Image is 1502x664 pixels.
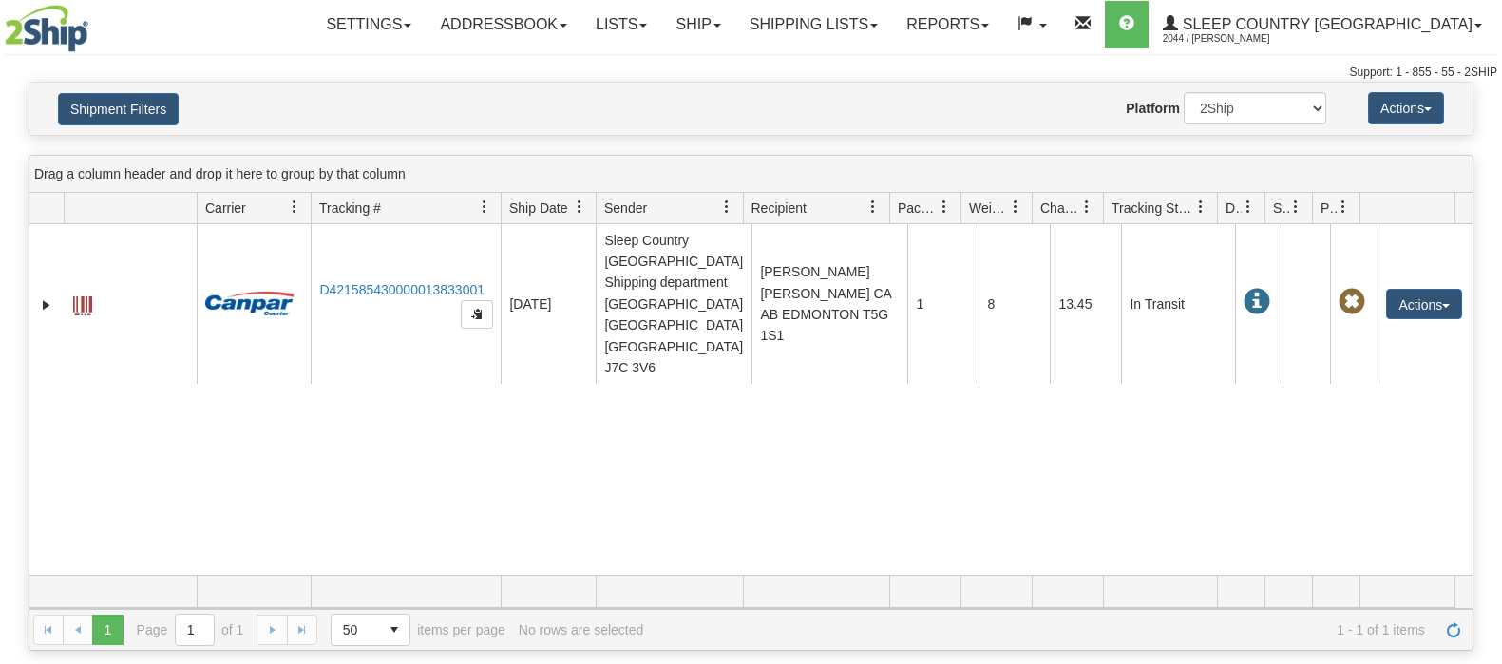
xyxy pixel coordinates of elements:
td: In Transit [1121,224,1235,384]
span: Shipment Issues [1273,199,1289,218]
a: Refresh [1438,615,1469,645]
a: Label [73,288,92,318]
a: Charge filter column settings [1071,191,1103,223]
span: Carrier [205,199,246,218]
span: Page sizes drop down [331,614,410,646]
a: Tracking Status filter column settings [1185,191,1217,223]
span: Pickup Status [1321,199,1337,218]
a: Ship Date filter column settings [563,191,596,223]
img: logo2044.jpg [5,5,88,52]
a: Expand [37,295,56,314]
span: Ship Date [509,199,567,218]
span: Weight [969,199,1009,218]
a: Shipment Issues filter column settings [1280,191,1312,223]
span: 1 - 1 of 1 items [656,622,1425,637]
a: Reports [892,1,1003,48]
img: 14 - Canpar [205,292,295,315]
a: Sender filter column settings [711,191,743,223]
input: Page 1 [176,615,214,645]
span: items per page [331,614,505,646]
span: Delivery Status [1226,199,1242,218]
span: Sleep Country [GEOGRAPHIC_DATA] [1178,16,1473,32]
span: Pickup Not Assigned [1339,289,1365,315]
div: Support: 1 - 855 - 55 - 2SHIP [5,65,1497,81]
span: Charge [1040,199,1080,218]
span: 2044 / [PERSON_NAME] [1163,29,1305,48]
a: Carrier filter column settings [278,191,311,223]
span: Sender [604,199,647,218]
div: grid grouping header [29,156,1473,193]
iframe: chat widget [1458,235,1500,428]
a: Packages filter column settings [928,191,960,223]
button: Actions [1368,92,1444,124]
span: Page of 1 [137,614,244,646]
span: In Transit [1244,289,1270,315]
a: D421585430000013833001 [319,282,485,297]
a: Recipient filter column settings [857,191,889,223]
a: Ship [661,1,734,48]
button: Shipment Filters [58,93,179,125]
label: Platform [1126,99,1180,118]
a: Shipping lists [735,1,892,48]
a: Tracking # filter column settings [468,191,501,223]
a: Lists [581,1,661,48]
span: Tracking Status [1112,199,1194,218]
a: Pickup Status filter column settings [1327,191,1359,223]
button: Copy to clipboard [461,300,493,329]
a: Sleep Country [GEOGRAPHIC_DATA] 2044 / [PERSON_NAME] [1149,1,1496,48]
span: Page 1 [92,615,123,645]
button: Actions [1386,289,1462,319]
span: select [379,615,409,645]
span: Tracking # [319,199,381,218]
td: [PERSON_NAME] [PERSON_NAME] CA AB EDMONTON T5G 1S1 [751,224,907,384]
span: 50 [343,620,368,639]
div: No rows are selected [519,622,644,637]
a: Addressbook [426,1,581,48]
a: Settings [312,1,426,48]
td: 8 [979,224,1050,384]
a: Weight filter column settings [999,191,1032,223]
td: [DATE] [501,224,596,384]
td: 13.45 [1050,224,1121,384]
a: Delivery Status filter column settings [1232,191,1264,223]
td: Sleep Country [GEOGRAPHIC_DATA] Shipping department [GEOGRAPHIC_DATA] [GEOGRAPHIC_DATA] [GEOGRAPH... [596,224,751,384]
span: Recipient [751,199,807,218]
td: 1 [907,224,979,384]
span: Packages [898,199,938,218]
